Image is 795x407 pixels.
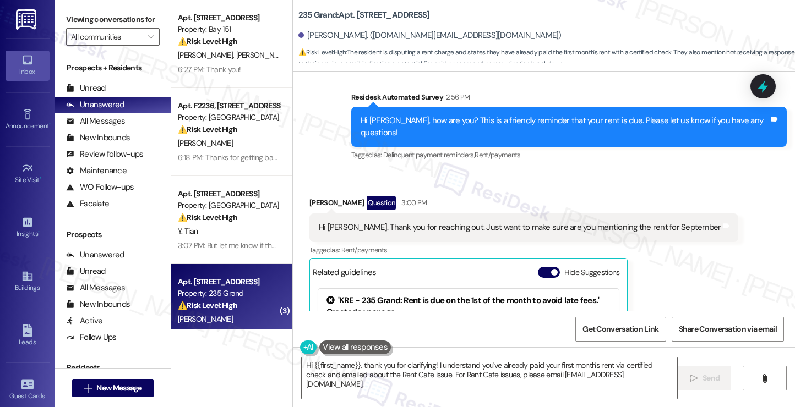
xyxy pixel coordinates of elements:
[298,47,795,70] span: : The resident is disputing a rent charge and states they have already paid the first month's ren...
[6,159,50,189] a: Site Visit •
[6,51,50,80] a: Inbox
[302,358,677,399] textarea: Hi {{first_name}}, thank you for clarifying! I understand you've already paid your first month's ...
[690,374,698,383] i: 
[66,132,130,144] div: New Inbounds
[66,315,103,327] div: Active
[178,24,280,35] div: Property: Bay 151
[6,321,50,351] a: Leads
[16,9,39,30] img: ResiDesk Logo
[66,148,143,160] div: Review follow-ups
[236,50,291,60] span: [PERSON_NAME]
[148,32,154,41] i: 
[178,12,280,24] div: Apt. [STREET_ADDRESS]
[66,182,134,193] div: WO Follow-ups
[178,64,241,74] div: 6:27 PM: Thank you!
[66,165,127,177] div: Maintenance
[399,197,427,208] div: 3:00 PM
[760,374,769,383] i: 
[178,138,233,148] span: [PERSON_NAME]
[351,91,787,107] div: Residesk Automated Survey
[6,267,50,296] a: Buildings
[564,267,620,278] label: Hide Suggestions
[443,91,470,103] div: 2:56 PM
[178,276,280,288] div: Apt. [STREET_ADDRESS]
[326,295,611,306] div: 'KRE - 235 Grand: Rent is due on the 1st of the month to avoid late fees.'
[66,249,124,261] div: Unanswered
[326,306,611,318] div: Created a year ago
[66,299,130,310] div: New Inbounds
[309,196,739,213] div: [PERSON_NAME]
[361,115,769,139] div: Hi [PERSON_NAME], how are you? This is a friendly reminder that your rent is due. Please let us k...
[178,288,280,299] div: Property: 235 Grand
[40,174,41,182] span: •
[66,82,106,94] div: Unread
[72,380,154,397] button: New Message
[55,62,171,74] div: Prospects + Residents
[96,382,141,394] span: New Message
[319,222,721,233] div: Hi [PERSON_NAME]. Thank you for reaching out. Just want to make sure are you mentioning the rent ...
[703,372,720,384] span: Send
[475,150,521,159] span: Rent/payments
[178,152,696,162] div: 6:18 PM: Thanks for getting back to me so quickly.I also see the check hasn't been cashed,so I ha...
[84,384,92,393] i: 
[178,300,237,310] strong: ⚠️ Risk Level: High
[575,317,666,342] button: Get Conversation Link
[66,99,124,111] div: Unanswered
[178,328,299,338] div: 3:05 PM: Got no responses from you*
[309,242,739,258] div: Tagged as:
[178,212,237,222] strong: ⚠️ Risk Level: High
[55,229,171,240] div: Prospects
[71,28,142,46] input: All communities
[178,124,237,134] strong: ⚠️ Risk Level: High
[679,323,777,335] span: Share Conversation via email
[66,332,117,343] div: Follow Ups
[6,213,50,243] a: Insights •
[582,323,658,335] span: Get Conversation Link
[341,245,388,255] span: Rent/payments
[383,150,475,159] span: Delinquent payment reminders ,
[298,30,562,41] div: [PERSON_NAME]. ([DOMAIN_NAME][EMAIL_ADDRESS][DOMAIN_NAME])
[672,317,784,342] button: Share Conversation via email
[298,48,346,57] strong: ⚠️ Risk Level: High
[66,198,109,210] div: Escalate
[178,36,237,46] strong: ⚠️ Risk Level: High
[298,9,430,21] b: 235 Grand: Apt. [STREET_ADDRESS]
[178,240,435,250] div: 3:07 PM: But let me know if there's a way to do wire transfer or there's other ways
[66,282,125,294] div: All Messages
[178,226,198,236] span: Y. Tian
[178,50,236,60] span: [PERSON_NAME]
[66,11,160,28] label: Viewing conversations for
[178,112,280,123] div: Property: [GEOGRAPHIC_DATA]
[178,200,280,211] div: Property: [GEOGRAPHIC_DATA]
[66,116,125,127] div: All Messages
[55,362,171,373] div: Residents
[178,188,280,200] div: Apt. [STREET_ADDRESS]
[178,314,233,324] span: [PERSON_NAME]
[351,147,787,163] div: Tagged as:
[678,366,732,391] button: Send
[178,100,280,112] div: Apt. F2236, [STREET_ADDRESS][PERSON_NAME]
[38,228,40,236] span: •
[367,196,396,210] div: Question
[49,120,51,128] span: •
[66,266,106,277] div: Unread
[6,375,50,405] a: Guest Cards
[313,267,377,283] div: Related guidelines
